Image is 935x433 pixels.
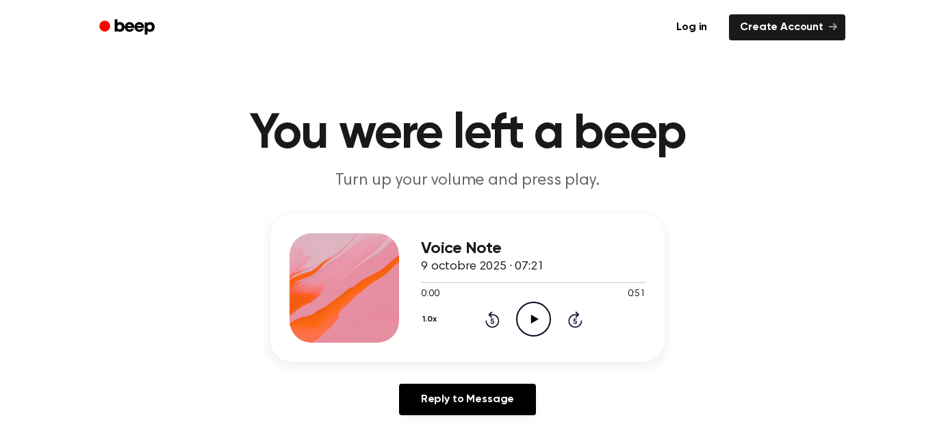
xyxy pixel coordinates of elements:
[421,287,439,302] span: 0:00
[729,14,845,40] a: Create Account
[90,14,167,41] a: Beep
[628,287,645,302] span: 0:51
[421,239,645,258] h3: Voice Note
[663,12,721,43] a: Log in
[421,308,441,331] button: 1.0x
[205,170,730,192] p: Turn up your volume and press play.
[117,109,818,159] h1: You were left a beep
[421,261,543,273] span: 9 octobre 2025 · 07:21
[399,384,536,415] a: Reply to Message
